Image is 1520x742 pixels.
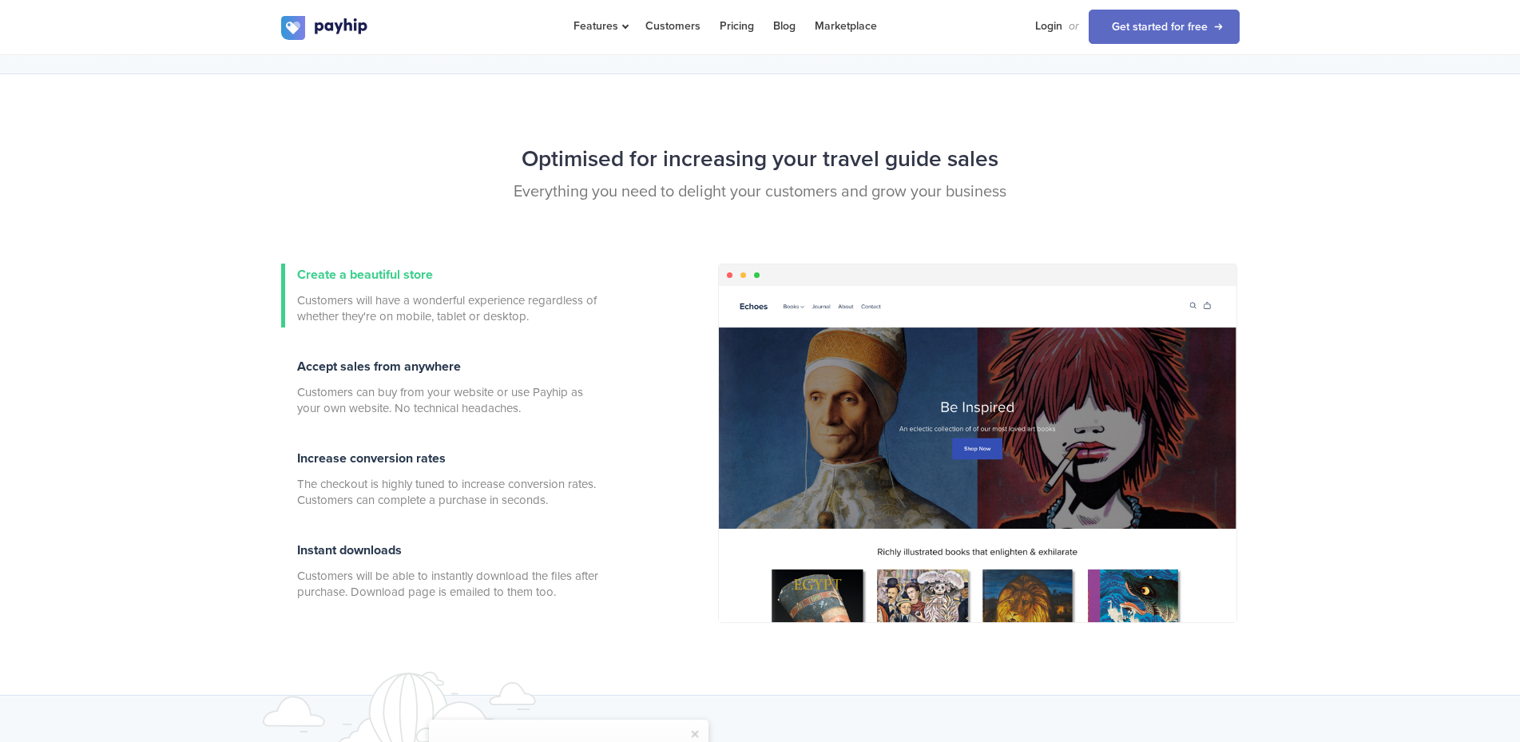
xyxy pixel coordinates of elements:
span: Features [573,19,626,33]
span: Create a beautiful store [297,267,433,283]
img: logo.svg [281,16,369,40]
h2: Optimised for increasing your travel guide sales [281,138,1240,181]
span: Increase conversion rates [297,450,446,466]
span: Accept sales from anywhere [297,359,461,375]
a: Instant downloads Customers will be able to instantly download the files after purchase. Download... [281,539,601,603]
p: Everything you need to delight your customers and grow your business [281,181,1240,204]
a: Increase conversion rates The checkout is highly tuned to increase conversion rates. Customers ca... [281,447,601,511]
a: Get started for free [1089,10,1240,44]
span: Customers will have a wonderful experience regardless of whether they're on mobile, tablet or des... [297,292,601,324]
span: Customers can buy from your website or use Payhip as your own website. No technical headaches. [297,384,601,416]
a: Accept sales from anywhere Customers can buy from your website or use Payhip as your own website.... [281,355,601,419]
span: Customers will be able to instantly download the files after purchase. Download page is emailed t... [297,568,601,600]
span: The checkout is highly tuned to increase conversion rates. Customers can complete a purchase in s... [297,476,601,508]
a: Create a beautiful store Customers will have a wonderful experience regardless of whether they're... [281,264,601,327]
span: Instant downloads [297,542,402,558]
